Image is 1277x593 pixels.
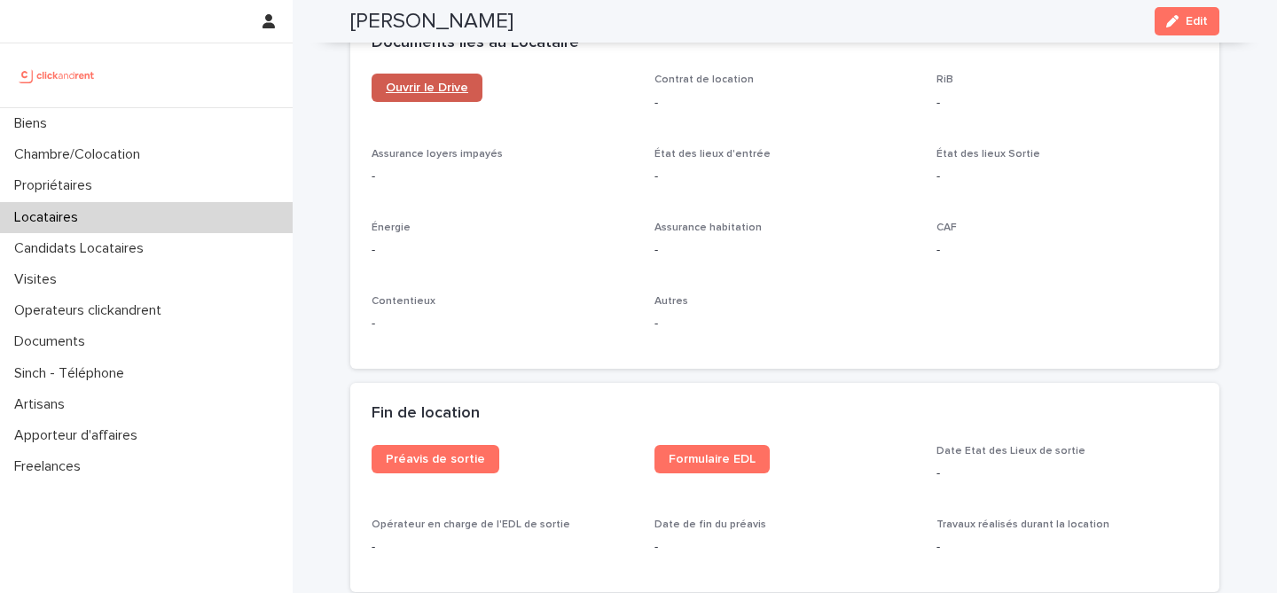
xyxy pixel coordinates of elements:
[654,168,916,186] p: -
[372,519,570,530] span: Opérateur en charge de l'EDL de sortie
[372,538,633,557] p: -
[372,241,633,260] p: -
[372,168,633,186] p: -
[372,34,579,53] h2: Documents liés au Locataire
[7,146,154,163] p: Chambre/Colocation
[936,168,1198,186] p: -
[669,453,756,465] span: Formulaire EDL
[7,115,61,132] p: Biens
[936,464,1198,483] p: -
[936,446,1085,456] span: Date Etat des Lieux de sortie
[7,209,92,226] p: Locataires
[936,149,1040,160] span: État des lieux Sortie
[654,241,916,260] p: -
[936,94,1198,113] p: -
[372,404,480,424] h2: Fin de location
[372,149,503,160] span: Assurance loyers impayés
[7,333,99,350] p: Documents
[372,222,411,233] span: Énergie
[654,296,688,307] span: Autres
[7,302,176,319] p: Operateurs clickandrent
[7,177,106,194] p: Propriétaires
[386,82,468,94] span: Ouvrir le Drive
[936,241,1198,260] p: -
[654,315,916,333] p: -
[936,538,1198,557] p: -
[936,519,1109,530] span: Travaux réalisés durant la location
[654,94,916,113] p: -
[1186,15,1208,27] span: Edit
[654,222,762,233] span: Assurance habitation
[936,222,957,233] span: CAF
[7,427,152,444] p: Apporteur d'affaires
[1155,7,1219,35] button: Edit
[7,458,95,475] p: Freelances
[936,74,953,85] span: RiB
[7,396,79,413] p: Artisans
[654,74,754,85] span: Contrat de location
[350,9,513,35] h2: [PERSON_NAME]
[654,538,916,557] p: -
[386,453,485,465] span: Préavis de sortie
[654,445,770,473] a: Formulaire EDL
[372,74,482,102] a: Ouvrir le Drive
[372,315,633,333] p: -
[654,519,766,530] span: Date de fin du préavis
[654,149,771,160] span: État des lieux d'entrée
[372,445,499,473] a: Préavis de sortie
[14,58,100,93] img: UCB0brd3T0yccxBKYDjQ
[7,240,158,257] p: Candidats Locataires
[7,365,138,382] p: Sinch - Téléphone
[7,271,71,288] p: Visites
[372,296,435,307] span: Contentieux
